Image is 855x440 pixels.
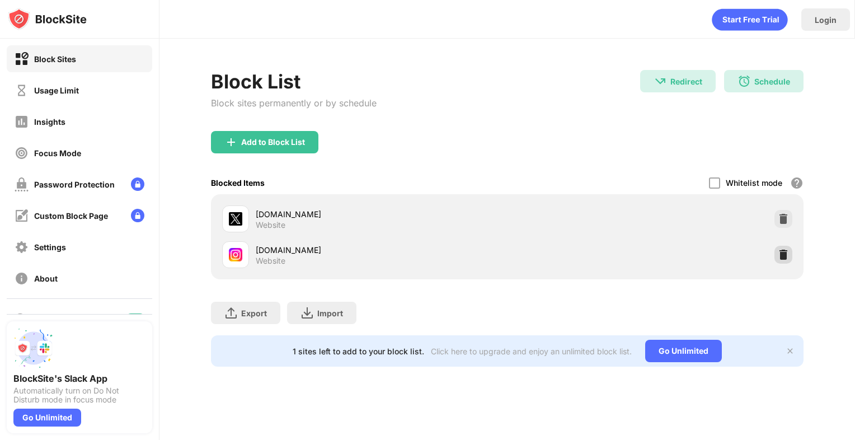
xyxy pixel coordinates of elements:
div: Custom Block Page [34,211,108,221]
div: Block Sites [34,54,76,64]
img: about-off.svg [15,272,29,285]
div: Whitelist mode [726,178,782,188]
div: Focus Mode [34,148,81,158]
div: BlockSite's Slack App [13,373,145,384]
img: password-protection-off.svg [15,177,29,191]
img: time-usage-off.svg [15,83,29,97]
div: About [34,274,58,283]
div: Usage Limit [34,86,79,95]
div: Redirect [670,77,702,86]
div: [DOMAIN_NAME] [256,244,508,256]
img: insights-off.svg [15,115,29,129]
img: blocking-icon.svg [13,312,27,326]
img: focus-off.svg [15,146,29,160]
div: Automatically turn on Do Not Disturb mode in focus mode [13,386,145,404]
div: 1 sites left to add to your block list. [293,347,424,356]
div: [DOMAIN_NAME] [256,208,508,220]
div: Click here to upgrade and enjoy an unlimited block list. [431,347,632,356]
div: Block sites permanently or by schedule [211,97,377,109]
div: Website [256,256,285,266]
img: lock-menu.svg [131,209,144,222]
div: Password Protection [34,180,115,189]
img: logo-blocksite.svg [8,8,87,30]
div: Schedule [754,77,790,86]
div: Add to Block List [241,138,305,147]
div: Import [317,308,343,318]
img: favicons [229,248,242,261]
img: lock-menu.svg [131,177,144,191]
img: push-slack.svg [13,328,54,368]
div: Go Unlimited [13,409,81,427]
div: Block List [211,70,377,93]
img: customize-block-page-off.svg [15,209,29,223]
img: x-button.svg [786,347,795,355]
img: settings-off.svg [15,240,29,254]
div: animation [712,8,788,31]
div: Export [241,308,267,318]
div: Go Unlimited [645,340,722,362]
div: Insights [34,117,65,127]
div: Website [256,220,285,230]
img: block-on.svg [15,52,29,66]
div: Blocked Items [211,178,265,188]
img: favicons [229,212,242,226]
div: Settings [34,242,66,252]
div: Login [815,15,837,25]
